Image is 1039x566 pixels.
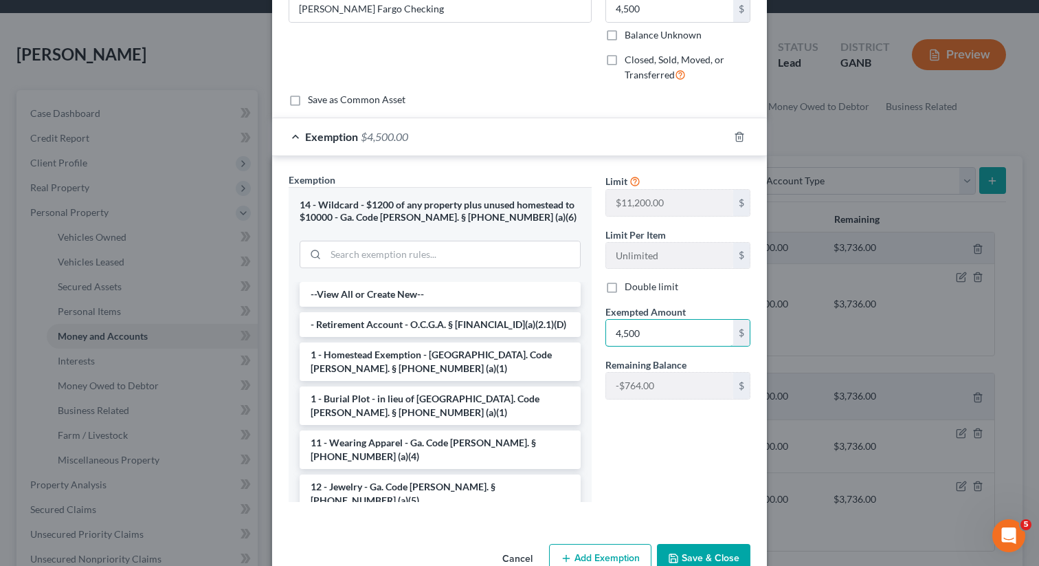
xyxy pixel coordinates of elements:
input: Search exemption rules... [326,241,580,268]
div: $ [733,320,750,346]
li: - Retirement Account - O.C.G.A. § [FINANCIAL_ID](a)(2.1)(D) [300,312,581,337]
label: Save as Common Asset [308,93,405,107]
iframe: Intercom live chat [992,519,1025,552]
li: 12 - Jewelry - Ga. Code [PERSON_NAME]. § [PHONE_NUMBER] (a)(5) [300,475,581,513]
span: Limit [605,175,627,187]
li: 1 - Burial Plot - in lieu of [GEOGRAPHIC_DATA]. Code [PERSON_NAME]. § [PHONE_NUMBER] (a)(1) [300,387,581,425]
span: $4,500.00 [361,130,408,143]
label: Limit Per Item [605,228,666,242]
li: 1 - Homestead Exemption - [GEOGRAPHIC_DATA]. Code [PERSON_NAME]. § [PHONE_NUMBER] (a)(1) [300,342,581,381]
label: Balance Unknown [625,28,702,42]
span: Exemption [305,130,358,143]
span: Exemption [289,174,335,186]
span: Exempted Amount [605,306,686,318]
div: $ [733,243,750,269]
input: -- [606,190,733,216]
li: 11 - Wearing Apparel - Ga. Code [PERSON_NAME]. § [PHONE_NUMBER] (a)(4) [300,431,581,469]
span: 5 [1020,519,1031,530]
label: Remaining Balance [605,358,686,372]
div: $ [733,373,750,399]
div: 14 - Wildcard - $1200 of any property plus unused homestead to $10000 - Ga. Code [PERSON_NAME]. §... [300,199,581,224]
span: Closed, Sold, Moved, or Transferred [625,54,724,80]
input: -- [606,243,733,269]
div: $ [733,190,750,216]
li: --View All or Create New-- [300,282,581,307]
label: Double limit [625,280,678,294]
input: 0.00 [606,320,733,346]
input: -- [606,373,733,399]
